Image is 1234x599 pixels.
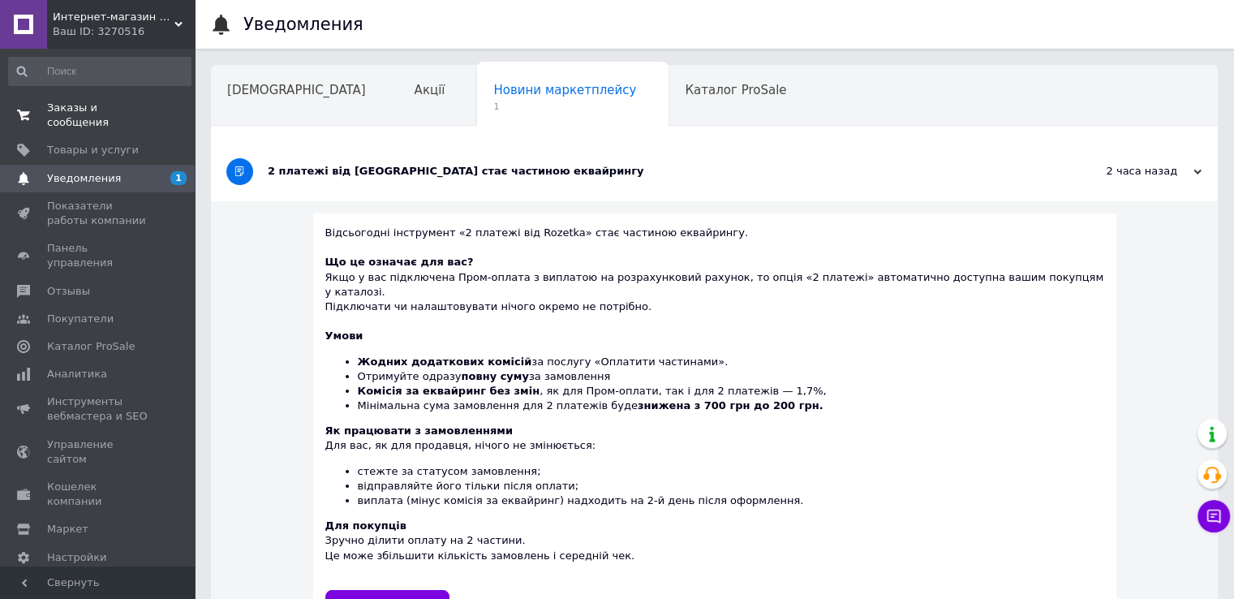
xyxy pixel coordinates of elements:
[47,522,88,537] span: Маркет
[325,519,406,532] b: Для покупців
[53,10,174,24] span: Интернет-магазин T-port
[47,367,107,381] span: Аналитика
[47,312,114,326] span: Покупатели
[325,424,513,437] b: Як працювати з замовленнями
[461,370,528,382] b: повну суму
[47,550,106,565] span: Настройки
[8,57,191,86] input: Поиск
[638,399,823,412] b: знижена з 700 грн до 200 грн.
[227,83,366,97] span: [DEMOGRAPHIC_DATA]
[170,171,187,185] span: 1
[358,399,1104,413] li: Мінімальна сума замовлення для 2 платежів буде
[47,437,150,467] span: Управление сайтом
[47,480,150,509] span: Кошелек компании
[325,519,1104,578] div: Зручно ділити оплату на 2 частини. Це може збільшити кількість замовлень і середній чек.
[358,384,1104,399] li: , як для Пром-оплати, так і для 2 платежів — 1,7%,
[243,15,363,34] h1: Уведомления
[325,226,1104,255] div: Відсьогодні інструмент «2 платежі від Rozetka» стає частиною еквайрингу.
[47,241,150,270] span: Панель управления
[493,83,636,97] span: Новини маркетплейсу
[47,101,150,130] span: Заказы и сообщения
[1197,500,1230,532] button: Чат с покупателем
[358,464,1104,479] li: стежте за статусом замовлення;
[358,356,532,368] b: Жодних додаткових комісій
[47,171,121,186] span: Уведомления
[325,424,1104,508] div: Для вас, як для продавця, нічого не змінюється:
[358,493,1104,508] li: виплата (мінус комісія за еквайринг) надходить на 2-й день після оформлення.
[325,255,1104,314] div: Якщо у вас підключена Пром-оплата з виплатою на розрахунковий рахунок, то опція «2 платежі» автом...
[53,24,195,39] div: Ваш ID: 3270516
[358,355,1104,369] li: за послугу «Оплатити частинами».
[1039,164,1202,179] div: 2 часа назад
[415,83,445,97] span: Акції
[268,164,1039,179] div: 2 платежі від [GEOGRAPHIC_DATA] стає частиною еквайрингу
[47,339,135,354] span: Каталог ProSale
[47,143,139,157] span: Товары и услуги
[325,330,363,342] b: Умови
[47,394,150,424] span: Инструменты вебмастера и SEO
[358,385,540,397] b: Комісія за еквайринг без змін
[493,101,636,113] span: 1
[358,369,1104,384] li: Отримуйте одразу за замовлення
[47,199,150,228] span: Показатели работы компании
[358,479,1104,493] li: відправляйте його тільки після оплати;
[685,83,786,97] span: Каталог ProSale
[325,256,474,268] b: Що це означає для вас?
[47,284,90,299] span: Отзывы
